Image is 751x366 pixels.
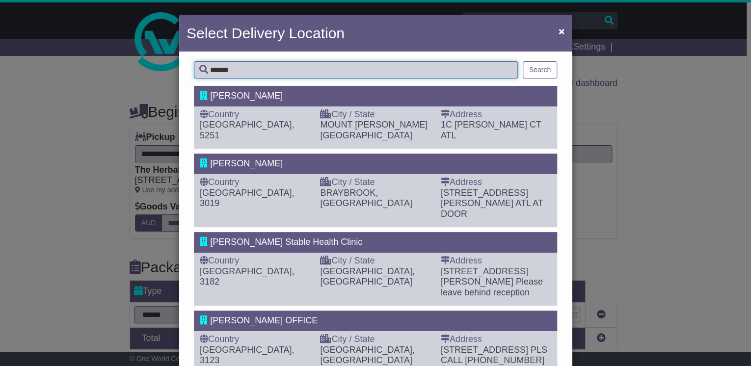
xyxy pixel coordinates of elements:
[210,237,362,247] span: [PERSON_NAME] Stable Health Clinic
[441,131,456,140] span: ATL
[320,109,430,120] div: City / State
[187,22,345,44] h4: Select Delivery Location
[441,256,551,266] div: Address
[441,266,528,287] span: [STREET_ADDRESS][PERSON_NAME]
[441,198,543,219] span: ATL AT DOOR
[441,277,543,297] span: Please leave behind reception
[441,120,541,130] span: 1C [PERSON_NAME] CT
[210,158,283,168] span: [PERSON_NAME]
[441,188,528,209] span: [STREET_ADDRESS][PERSON_NAME]
[559,26,564,37] span: ×
[200,334,310,345] div: Country
[441,109,551,120] div: Address
[320,188,412,209] span: BRAYBROOK, [GEOGRAPHIC_DATA]
[523,61,557,78] button: Search
[200,120,294,140] span: [GEOGRAPHIC_DATA], 5251
[320,266,414,287] span: [GEOGRAPHIC_DATA], [GEOGRAPHIC_DATA]
[210,91,283,101] span: [PERSON_NAME]
[200,256,310,266] div: Country
[320,177,430,188] div: City / State
[210,315,318,325] span: [PERSON_NAME] OFFICE
[200,109,310,120] div: Country
[320,345,414,366] span: [GEOGRAPHIC_DATA], [GEOGRAPHIC_DATA]
[320,120,428,140] span: MOUNT [PERSON_NAME][GEOGRAPHIC_DATA]
[554,21,569,41] button: Close
[200,177,310,188] div: Country
[200,188,294,209] span: [GEOGRAPHIC_DATA], 3019
[320,334,430,345] div: City / State
[441,177,551,188] div: Address
[200,266,294,287] span: [GEOGRAPHIC_DATA], 3182
[441,345,528,355] span: [STREET_ADDRESS]
[320,256,430,266] div: City / State
[441,334,551,345] div: Address
[200,345,294,366] span: [GEOGRAPHIC_DATA], 3123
